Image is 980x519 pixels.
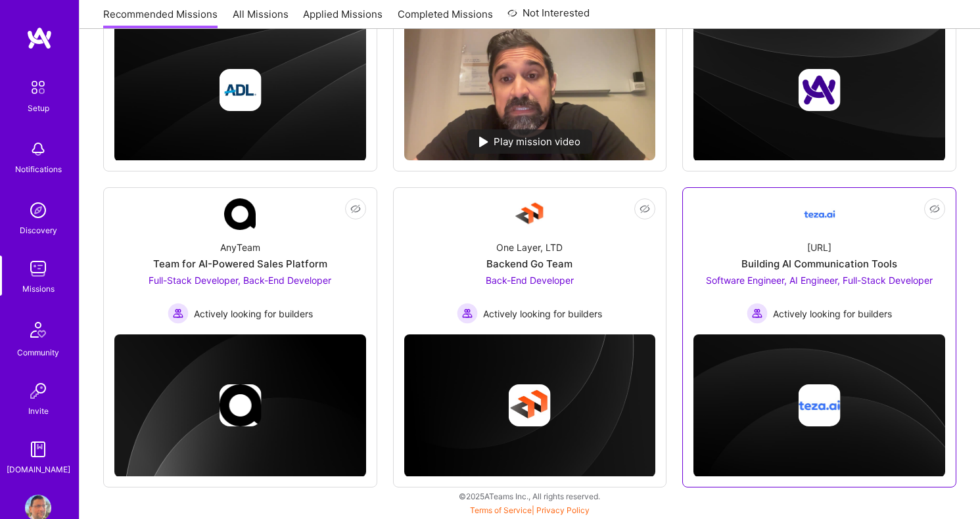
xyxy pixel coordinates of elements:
[509,384,551,426] img: Company logo
[470,505,590,515] span: |
[17,346,59,359] div: Community
[479,137,488,147] img: play
[25,436,51,463] img: guide book
[153,257,327,271] div: Team for AI-Powered Sales Platform
[79,480,980,512] div: © 2025 ATeams Inc., All rights reserved.
[25,197,51,223] img: discovery
[404,198,656,324] a: Company LogoOne Layer, LTDBackend Go TeamBack-End Developer Actively looking for buildersActively...
[114,198,366,324] a: Company LogoAnyTeamTeam for AI-Powered Sales PlatformFull-Stack Developer, Back-End Developer Act...
[507,5,590,29] a: Not Interested
[168,303,189,324] img: Actively looking for builders
[804,198,835,230] img: Company Logo
[220,240,260,254] div: AnyTeam
[467,129,592,154] div: Play mission video
[483,307,602,321] span: Actively looking for builders
[224,198,256,230] img: Company Logo
[470,505,532,515] a: Terms of Service
[773,307,892,321] span: Actively looking for builders
[514,198,546,230] img: Company Logo
[219,384,261,426] img: Company logo
[28,101,49,115] div: Setup
[303,7,383,29] a: Applied Missions
[536,505,590,515] a: Privacy Policy
[20,223,57,237] div: Discovery
[807,240,831,254] div: [URL]
[22,282,55,296] div: Missions
[24,74,52,101] img: setup
[747,303,768,324] img: Actively looking for builders
[25,136,51,162] img: bell
[693,334,945,477] img: cover
[15,162,62,176] div: Notifications
[26,26,53,50] img: logo
[28,404,49,418] div: Invite
[706,275,933,286] span: Software Engineer, AI Engineer, Full-Stack Developer
[496,240,563,254] div: One Layer, LTD
[149,275,331,286] span: Full-Stack Developer, Back-End Developer
[741,257,897,271] div: Building AI Communication Tools
[25,378,51,404] img: Invite
[457,303,478,324] img: Actively looking for builders
[194,307,313,321] span: Actively looking for builders
[25,256,51,282] img: teamwork
[404,19,656,160] img: No Mission
[640,204,650,214] i: icon EyeClosed
[114,334,366,477] img: cover
[233,7,289,29] a: All Missions
[103,7,218,29] a: Recommended Missions
[398,7,493,29] a: Completed Missions
[219,69,261,111] img: Company logo
[404,334,656,477] img: cover
[486,275,574,286] span: Back-End Developer
[799,384,841,426] img: Company logo
[350,204,361,214] i: icon EyeClosed
[22,314,54,346] img: Community
[693,198,945,324] a: Company Logo[URL]Building AI Communication ToolsSoftware Engineer, AI Engineer, Full-Stack Develo...
[7,463,70,476] div: [DOMAIN_NAME]
[929,204,940,214] i: icon EyeClosed
[799,69,841,111] img: Company logo
[486,257,572,271] div: Backend Go Team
